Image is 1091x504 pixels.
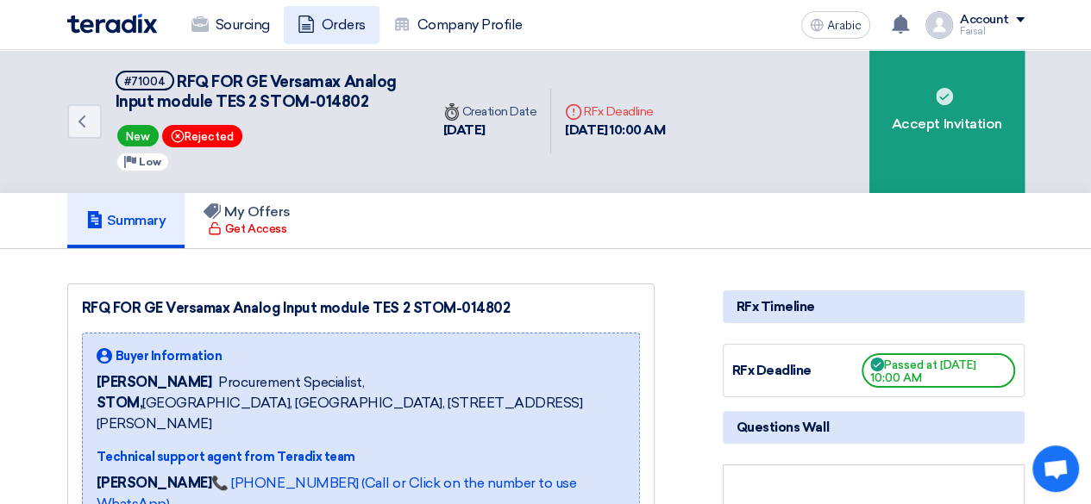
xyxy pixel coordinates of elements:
font: Summary [107,212,166,228]
font: RFx Deadline [732,363,812,378]
font: #71004 [124,75,166,88]
font: Sourcing [216,16,270,33]
font: Company Profile [417,16,523,33]
font: Questions Wall [737,420,829,435]
font: RFQ FOR GE Versamax Analog Input module TES 2 STOM-014802 [82,300,511,316]
font: STOM, [97,395,143,411]
font: Technical support agent from Teradix team [97,450,355,464]
font: Procurement Specialist, [218,374,364,390]
img: Teradix logo [67,14,157,34]
button: Arabic [801,11,870,39]
a: Summary [67,193,185,248]
a: My Offers Get Access [185,193,310,248]
font: [DATE] 10:00 AM [565,122,665,138]
font: Arabic [827,18,862,33]
a: Sourcing [178,6,284,44]
font: [DATE] [443,122,486,138]
font: Low [139,156,161,168]
font: New [126,130,150,143]
a: Open chat [1032,445,1079,492]
img: profile_test.png [925,11,953,39]
font: Account [960,12,1009,27]
h5: RFQ FOR GE Versamax Analog Input module TES 2 STOM-014802 [116,71,409,113]
font: RFx Timeline [737,299,815,314]
font: [PERSON_NAME] [97,374,212,390]
font: Creation Date [462,104,537,119]
font: Get Access [225,222,286,235]
font: Rejected [185,131,234,144]
font: Orders [322,16,366,33]
font: [PERSON_NAME] [97,475,212,491]
font: RFx Deadline [584,104,653,119]
a: Orders [284,6,379,44]
font: Faisal [960,26,985,37]
font: My Offers [224,203,291,220]
font: Passed at [DATE] 10:00 AM [870,358,976,384]
font: [GEOGRAPHIC_DATA], [GEOGRAPHIC_DATA], [STREET_ADDRESS][PERSON_NAME] [97,395,583,432]
font: Accept Invitation [892,115,1002,132]
font: Buyer Information [116,349,223,364]
font: RFQ FOR GE Versamax Analog Input module TES 2 STOM-014802 [116,72,397,111]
